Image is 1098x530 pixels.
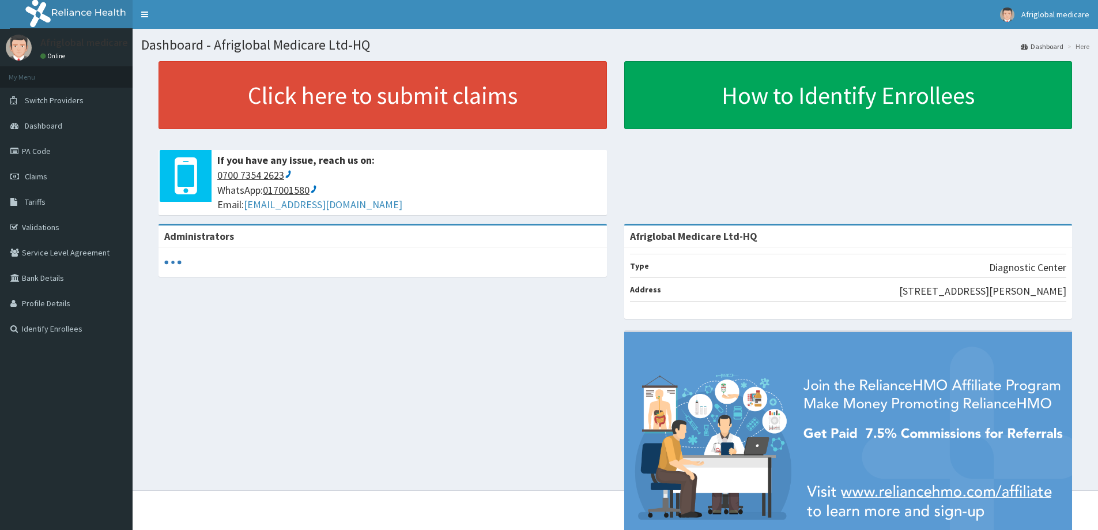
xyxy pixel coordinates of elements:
[40,37,128,48] p: Afriglobal medicare
[630,284,661,295] b: Address
[1021,9,1089,20] span: Afriglobal medicare
[989,260,1066,275] p: Diagnostic Center
[1000,7,1014,22] img: User Image
[244,198,402,211] a: [EMAIL_ADDRESS][DOMAIN_NAME]
[630,261,649,271] b: Type
[217,153,375,167] b: If you have any issue, reach us on:
[159,61,607,129] a: Click here to submit claims
[25,171,47,182] span: Claims
[263,183,318,197] ctc: Call 017001580 with Linkus Desktop Client
[164,230,234,243] b: Administrators
[630,230,757,243] strong: Afriglobal Medicare Ltd-HQ
[25,121,62,131] span: Dashboard
[25,95,84,106] span: Switch Providers
[6,35,32,61] img: User Image
[25,197,46,207] span: Tariffs
[141,37,1089,52] h1: Dashboard - Afriglobal Medicare Ltd-HQ
[899,284,1066,299] p: [STREET_ADDRESS][PERSON_NAME]
[624,61,1073,129] a: How to Identify Enrollees
[40,52,68,60] a: Online
[164,254,182,271] svg: audio-loading
[1065,42,1089,51] li: Here
[217,168,601,212] span: WhatsApp: Email:
[1021,42,1063,51] a: Dashboard
[217,168,284,182] ctcspan: 0700 7354 2623
[263,183,310,197] ctcspan: 017001580
[217,168,292,182] ctc: Call 0700 7354 2623 with Linkus Desktop Client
